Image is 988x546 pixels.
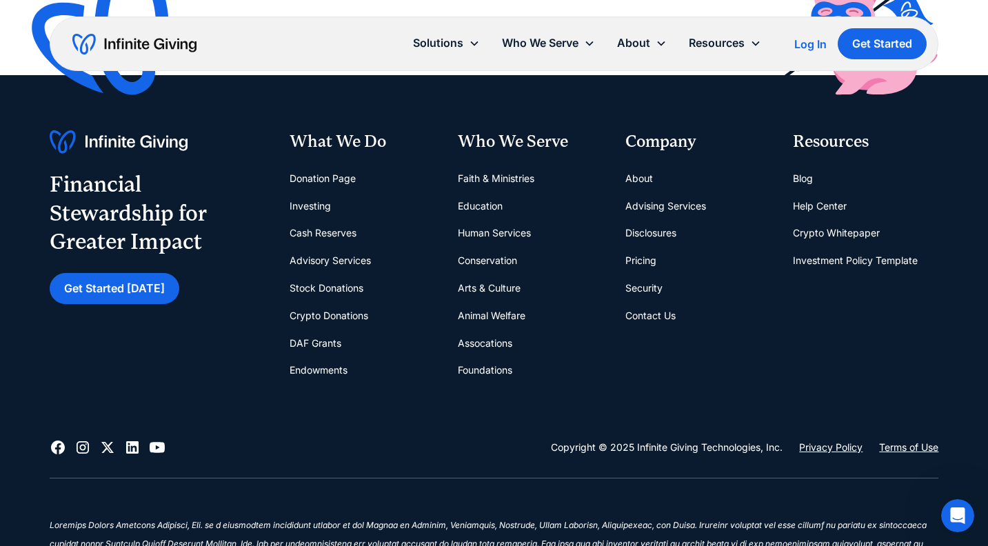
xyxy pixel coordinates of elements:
div: What We Do [290,130,435,154]
a: Log In [794,36,827,52]
a: Pricing [625,247,656,274]
button: Home [216,6,242,32]
button: go back [9,6,35,32]
button: Emoji picker [21,441,32,452]
h1: Operator [67,7,116,17]
a: Get Started [838,28,927,59]
a: Get Started [DATE] [50,273,179,304]
div: I'm the CFO for our private school and we are looking for a solution to invest cash reserves to e... [61,88,254,236]
a: Assocations [458,330,512,357]
a: Disclosures [625,219,676,247]
div: Resources [678,28,772,58]
div: Log In [794,39,827,50]
a: Arts & Culture [458,274,521,302]
textarea: Message… [12,412,264,435]
img: Profile image for Operator [39,8,61,30]
a: Conservation [458,247,517,274]
p: The team can also help [67,17,172,31]
div: Give the team a way to reach you: [22,309,190,323]
a: Investment Policy Template [793,247,918,274]
div: Resources [793,130,938,154]
a: Advisory Services [290,247,371,274]
div: Operator says… [11,301,265,332]
a: Blog [793,165,813,192]
button: Gif picker [43,441,54,452]
a: Stock Donations [290,274,363,302]
a: Education [458,192,503,220]
a: home [72,33,196,55]
a: Security [625,274,663,302]
div: I'm the CFO for our private school and we are looking for a solution to invest cash reserves to e... [50,79,265,245]
div: Financial Stewardship for Greater Impact [50,170,268,256]
div: Operator says… [11,332,265,429]
a: Endowments [290,356,347,384]
div: Copyright © 2025 Infinite Giving Technologies, Inc. [551,439,783,456]
a: Donation Page [290,165,356,192]
div: Give the team a way to reach you: [11,301,201,331]
a: Crypto Whitepaper [793,219,880,247]
a: Human Services [458,219,531,247]
a: Faith & Ministries [458,165,534,192]
div: About [617,34,650,52]
div: user says… [11,79,265,256]
div: Company [625,130,771,154]
div: Who We Serve [458,130,603,154]
a: About [625,165,653,192]
div: Infinite Giving typically replies in under 30m. [22,264,215,291]
div: Solutions [413,34,463,52]
button: Send a message… [236,435,259,457]
a: Foundations [458,356,512,384]
div: Resources [689,34,745,52]
div: Infinite Giving typically replies in under 30m. [11,256,226,299]
a: Advising Services [625,192,706,220]
a: Animal Welfare [458,302,525,330]
div: Who We Serve [502,34,578,52]
div: Close [242,6,267,30]
iframe: Intercom live chat [941,499,974,532]
a: Terms of Use [879,439,938,456]
div: Solutions [402,28,491,58]
a: Privacy Policy [799,439,863,456]
input: Enter your email [28,376,248,390]
div: Operator says… [11,256,265,301]
a: Investing [290,192,331,220]
div: About [606,28,678,58]
a: Crypto Donations [290,302,368,330]
a: Help Center [793,192,847,220]
button: Upload attachment [65,441,77,452]
div: ‍ ‍ ‍ [50,501,939,519]
a: Contact Us [625,302,676,330]
div: You will be notified here and by email [28,356,248,372]
a: Cash Reserves [290,219,356,247]
a: DAF Grants [290,330,341,357]
div: Who We Serve [491,28,606,58]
